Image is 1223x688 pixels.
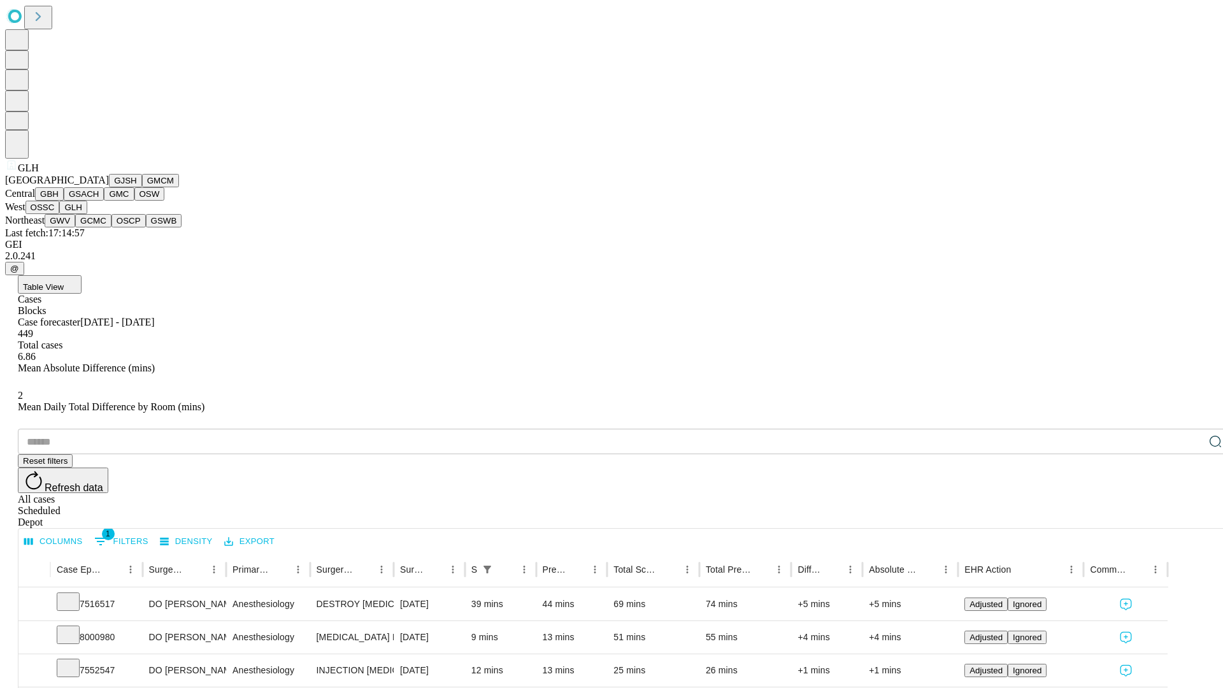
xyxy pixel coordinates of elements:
div: +4 mins [797,621,856,654]
button: Expand [25,660,44,682]
button: Ignored [1008,664,1047,677]
button: Menu [678,561,696,578]
button: Sort [187,561,205,578]
span: Adjusted [969,666,1003,675]
div: Case Epic Id [57,564,103,575]
button: Menu [1062,561,1080,578]
button: OSSC [25,201,60,214]
div: DO [PERSON_NAME] [PERSON_NAME] [149,588,220,620]
div: +1 mins [797,654,856,687]
button: Menu [373,561,390,578]
span: [GEOGRAPHIC_DATA] [5,175,109,185]
div: 1 active filter [478,561,496,578]
button: GLH [59,201,87,214]
span: 2 [18,390,23,401]
div: Surgeon Name [149,564,186,575]
div: Comments [1090,564,1127,575]
span: Adjusted [969,633,1003,642]
button: Expand [25,627,44,649]
div: 9 mins [471,621,530,654]
span: 1 [102,527,115,540]
span: West [5,201,25,212]
span: Case forecaster [18,317,80,327]
div: EHR Action [964,564,1011,575]
button: Density [157,532,216,552]
div: [DATE] [400,588,459,620]
button: Sort [271,561,289,578]
button: Menu [515,561,533,578]
div: [DATE] [400,621,459,654]
button: Export [221,532,278,552]
button: GSACH [64,187,104,201]
button: GSWB [146,214,182,227]
div: INJECTION [MEDICAL_DATA] [317,654,387,687]
span: Central [5,188,35,199]
button: Table View [18,275,82,294]
span: Reset filters [23,456,68,466]
button: Sort [1012,561,1030,578]
button: Sort [497,561,515,578]
button: GJSH [109,174,142,187]
div: Absolute Difference [869,564,918,575]
button: Menu [289,561,307,578]
button: Menu [444,561,462,578]
button: Menu [586,561,604,578]
button: OSW [134,187,165,201]
div: 7516517 [57,588,136,620]
div: 44 mins [543,588,601,620]
span: Mean Absolute Difference (mins) [18,362,155,373]
button: Sort [661,561,678,578]
span: Refresh data [45,482,103,493]
div: 39 mins [471,588,530,620]
div: Anesthesiology [232,654,303,687]
div: Total Scheduled Duration [613,564,659,575]
span: Table View [23,282,64,292]
button: Menu [122,561,139,578]
span: Northeast [5,215,45,226]
button: GCMC [75,214,111,227]
span: Adjusted [969,599,1003,609]
div: Surgery Name [317,564,354,575]
span: Ignored [1013,633,1041,642]
button: Sort [1129,561,1147,578]
button: GWV [45,214,75,227]
div: 8000980 [57,621,136,654]
span: 449 [18,328,33,339]
div: 7552547 [57,654,136,687]
span: 6.86 [18,351,36,362]
div: 55 mins [706,621,785,654]
button: Menu [770,561,788,578]
div: Predicted In Room Duration [543,564,568,575]
div: +5 mins [869,588,952,620]
div: Scheduled In Room Duration [471,564,477,575]
button: Refresh data [18,468,108,493]
button: Sort [824,561,841,578]
div: 69 mins [613,588,693,620]
button: GMC [104,187,134,201]
button: Adjusted [964,664,1008,677]
button: Show filters [91,531,152,552]
div: [DATE] [400,654,459,687]
button: Sort [752,561,770,578]
div: +1 mins [869,654,952,687]
button: Menu [205,561,223,578]
button: GBH [35,187,64,201]
div: 74 mins [706,588,785,620]
button: Ignored [1008,631,1047,644]
button: Sort [426,561,444,578]
button: Menu [1147,561,1164,578]
button: Sort [919,561,937,578]
span: @ [10,264,19,273]
button: Adjusted [964,631,1008,644]
span: Mean Daily Total Difference by Room (mins) [18,401,204,412]
span: Total cases [18,340,62,350]
div: Primary Service [232,564,269,575]
div: Difference [797,564,822,575]
span: GLH [18,162,39,173]
button: Expand [25,594,44,616]
div: Total Predicted Duration [706,564,752,575]
span: Ignored [1013,599,1041,609]
div: DO [PERSON_NAME] [PERSON_NAME] [149,621,220,654]
div: Surgery Date [400,564,425,575]
button: Menu [841,561,859,578]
